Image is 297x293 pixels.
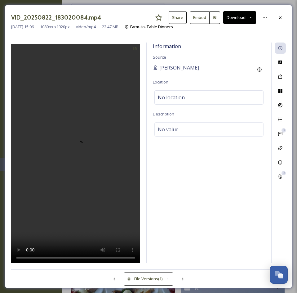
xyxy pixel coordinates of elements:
[153,43,181,50] span: Information
[153,111,174,117] span: Description
[153,54,166,60] span: Source
[76,24,96,30] span: video/mp4
[223,11,256,24] button: Download
[124,273,173,285] button: File Versions(1)
[153,79,168,85] span: Location
[190,11,210,24] button: Embed
[158,126,180,133] span: No value.
[270,266,288,284] button: Open Chat
[281,128,286,133] div: 0
[159,64,199,71] span: [PERSON_NAME]
[11,24,34,30] span: [DATE] 15:06
[158,94,185,101] span: No location
[169,11,187,24] button: Share
[102,24,118,30] span: 22.47 MB
[40,24,70,30] span: 1080 px x 1920 px
[281,171,286,175] div: 0
[130,24,173,29] span: Farm-to-Table Dinners
[11,13,101,22] h3: VID_20250822_183020084.mp4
